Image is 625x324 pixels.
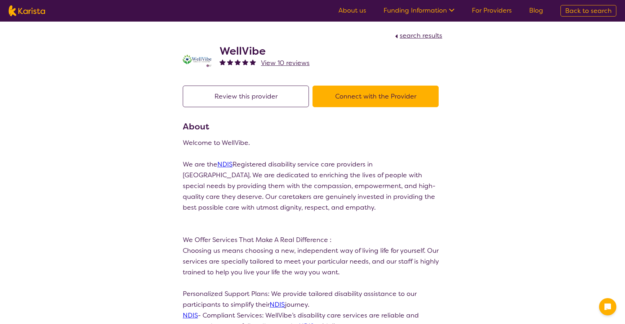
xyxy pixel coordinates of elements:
h2: WellVibe [220,45,310,58]
a: View 10 reviews [261,58,310,68]
a: NDIS [270,300,285,309]
a: For Providers [472,6,512,15]
button: Review this provider [183,86,309,107]
a: About us [338,6,366,15]
button: Connect with the Provider [312,86,439,107]
a: Connect with the Provider [312,92,442,101]
a: Blog [529,6,543,15]
span: Back to search [565,6,612,15]
img: fullstar [235,59,241,65]
span: View 10 reviews [261,59,310,67]
img: zlx6pwaass9w9mngb25d.png [183,55,212,67]
h3: About [183,120,442,133]
a: NDIS [217,160,232,169]
img: fullstar [250,59,256,65]
p: We are the Registered disability service care providers in [GEOGRAPHIC_DATA]. We are dedicated to... [183,159,442,213]
a: Back to search [560,5,616,17]
p: Welcome to WellVibe. [183,137,442,148]
a: Funding Information [384,6,455,15]
span: search results [400,31,442,40]
a: search results [393,31,442,40]
p: Personalized Support Plans: We provide tailored disability assistance to our participants to simp... [183,288,442,310]
img: fullstar [220,59,226,65]
img: fullstar [242,59,248,65]
img: Karista logo [9,5,45,16]
p: We Offer Services That Make A Real Difference : [183,234,442,245]
a: NDIS [183,311,198,320]
a: Review this provider [183,92,312,101]
img: fullstar [227,59,233,65]
p: Choosing us means choosing a new, independent way of living life for yourself. Our services are s... [183,245,442,278]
